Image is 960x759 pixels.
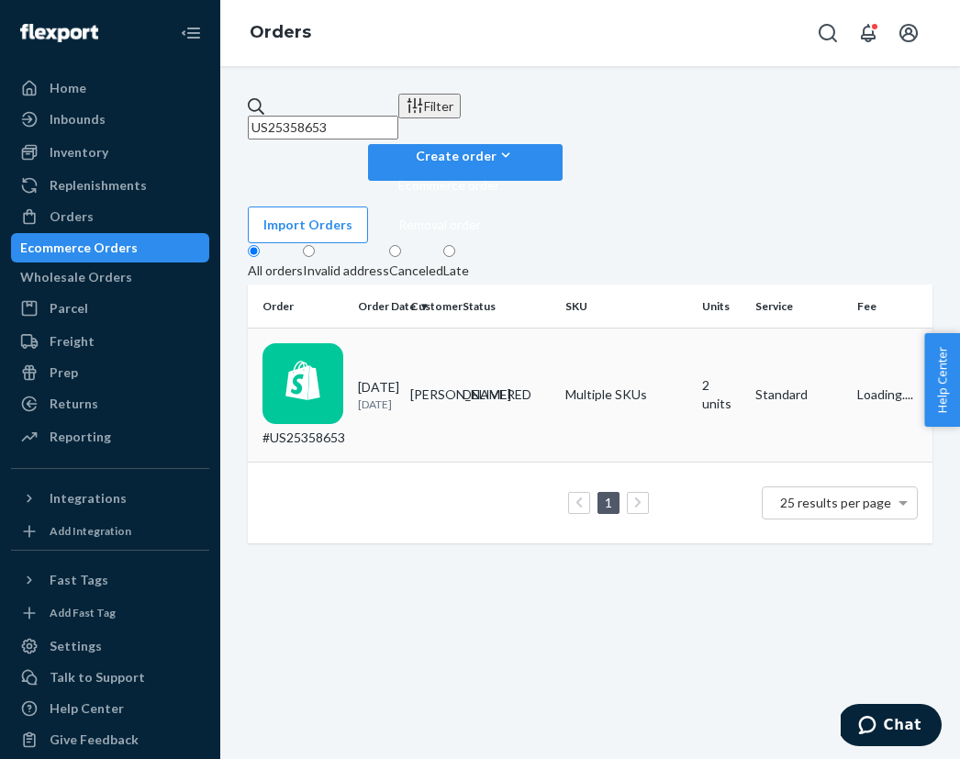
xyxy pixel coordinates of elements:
[173,15,209,51] button: Close Navigation
[11,631,209,661] a: Settings
[351,285,403,329] th: Order Date
[463,385,531,404] div: DELIVERED
[841,704,942,750] iframe: Opens a widget where you can chat to one of our agents
[410,298,448,314] div: Customer
[11,358,209,387] a: Prep
[11,389,209,419] a: Returns
[20,268,132,286] div: Wholesale Orders
[248,245,260,257] input: All orders
[850,15,887,51] button: Open notifications
[443,262,469,280] div: Late
[262,343,343,447] div: #US25358653
[50,489,127,508] div: Integrations
[50,605,116,620] div: Add Fast Tag
[11,520,209,542] a: Add Integration
[11,105,209,134] a: Inbounds
[50,176,147,195] div: Replenishments
[443,245,455,257] input: Late
[695,285,747,329] th: Units
[248,206,368,243] button: Import Orders
[890,15,927,51] button: Open account menu
[50,299,88,318] div: Parcel
[368,144,563,181] button: Create orderEcommerce orderRemoval order
[398,218,499,231] span: Removal order
[358,396,396,412] p: [DATE]
[11,694,209,723] a: Help Center
[11,294,209,323] a: Parcel
[248,262,303,280] div: All orders
[50,637,102,655] div: Settings
[809,15,846,51] button: Open Search Box
[11,663,209,692] button: Talk to Support
[50,110,106,128] div: Inbounds
[50,731,139,749] div: Give Feedback
[358,378,396,412] div: [DATE]
[11,233,209,262] a: Ecommerce Orders
[780,495,891,510] span: 25 results per page
[398,94,461,118] button: Filter
[398,179,499,192] span: Ecommerce order
[558,285,695,329] th: SKU
[11,484,209,513] button: Integrations
[11,725,209,754] button: Give Feedback
[20,239,138,257] div: Ecommerce Orders
[384,146,547,165] div: Create order
[406,96,453,116] div: Filter
[924,333,960,427] button: Help Center
[303,262,389,280] div: Invalid address
[50,571,108,589] div: Fast Tags
[11,602,209,624] a: Add Fast Tag
[748,285,851,329] th: Service
[20,24,98,42] img: Flexport logo
[455,285,558,329] th: Status
[50,428,111,446] div: Reporting
[303,245,315,257] input: Invalid address
[11,202,209,231] a: Orders
[695,329,747,463] td: 2 units
[389,262,443,280] div: Canceled
[558,329,695,463] td: Multiple SKUs
[11,138,209,167] a: Inventory
[50,668,145,686] div: Talk to Support
[601,495,616,510] a: Page 1 is your current page
[11,73,209,103] a: Home
[384,205,547,244] button: Removal order
[50,207,94,226] div: Orders
[11,171,209,200] a: Replenishments
[50,363,78,382] div: Prep
[50,143,108,162] div: Inventory
[50,699,124,718] div: Help Center
[755,385,843,404] p: Standard
[403,329,455,463] td: [PERSON_NAME]
[250,22,311,42] a: Orders
[389,245,401,257] input: Canceled
[11,565,209,595] button: Fast Tags
[248,285,351,329] th: Order
[248,116,398,140] input: Search orders
[50,395,98,413] div: Returns
[11,327,209,356] a: Freight
[850,285,932,329] th: Fee
[50,79,86,97] div: Home
[50,332,95,351] div: Freight
[11,262,209,292] a: Wholesale Orders
[850,329,932,463] td: Loading....
[11,422,209,452] a: Reporting
[235,6,326,60] ol: breadcrumbs
[384,165,547,205] button: Ecommerce order
[50,523,131,539] div: Add Integration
